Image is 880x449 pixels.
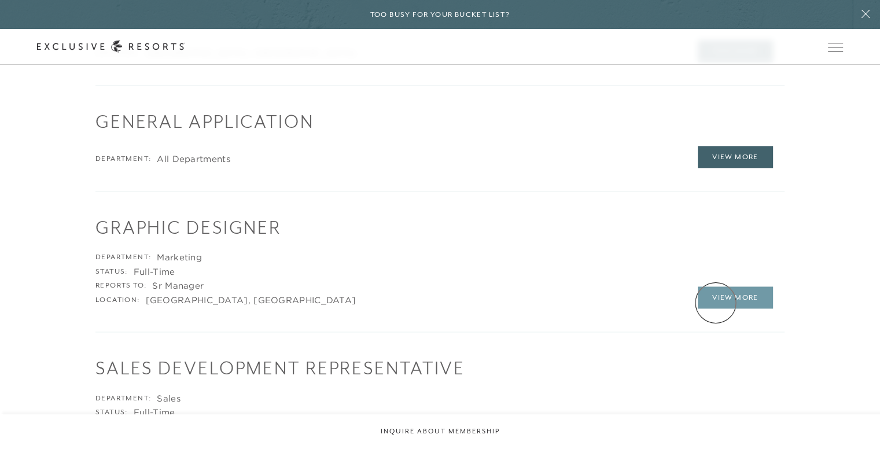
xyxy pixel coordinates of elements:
h1: Graphic Designer [95,215,785,240]
div: Full-Time [134,266,175,278]
div: Status: [95,266,128,278]
div: [GEOGRAPHIC_DATA], [GEOGRAPHIC_DATA] [146,295,356,306]
div: Department: [95,153,151,165]
div: Sales [157,393,181,404]
div: Reports to: [95,280,146,292]
div: Full-Time [134,407,175,418]
div: Department: [95,393,151,404]
h6: Too busy for your bucket list? [370,9,510,20]
div: Location: [95,295,140,306]
a: View More [698,146,773,168]
a: View More [698,286,773,308]
div: Department: [95,252,151,263]
div: Sr Manager [152,280,204,292]
div: Status: [95,407,128,418]
h1: General Application [95,109,785,134]
button: Open navigation [828,43,843,51]
h1: Sales Development Representative [95,355,785,381]
div: Marketing [157,252,202,263]
div: All Departments [157,153,230,165]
